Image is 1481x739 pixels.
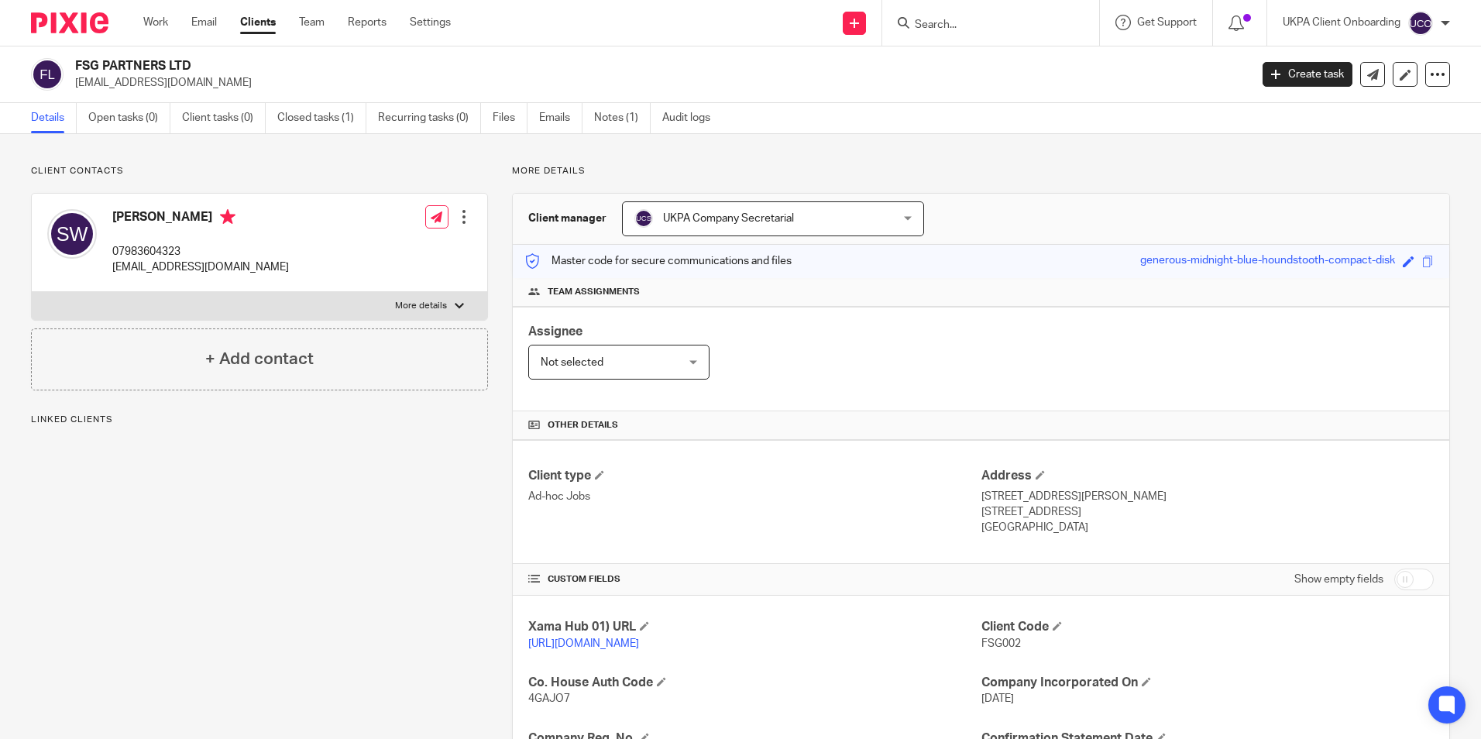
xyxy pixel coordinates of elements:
[981,504,1434,520] p: [STREET_ADDRESS]
[31,165,488,177] p: Client contacts
[1137,17,1197,28] span: Get Support
[112,209,289,229] h4: [PERSON_NAME]
[1263,62,1352,87] a: Create task
[524,253,792,269] p: Master code for secure communications and files
[528,675,981,691] h4: Co. House Auth Code
[981,520,1434,535] p: [GEOGRAPHIC_DATA]
[981,638,1021,649] span: FSG002
[528,489,981,504] p: Ad-hoc Jobs
[512,165,1450,177] p: More details
[493,103,527,133] a: Files
[981,675,1434,691] h4: Company Incorporated On
[528,211,606,226] h3: Client manager
[528,325,582,338] span: Assignee
[88,103,170,133] a: Open tasks (0)
[1294,572,1383,587] label: Show empty fields
[299,15,325,30] a: Team
[277,103,366,133] a: Closed tasks (1)
[594,103,651,133] a: Notes (1)
[528,638,639,649] a: [URL][DOMAIN_NAME]
[528,693,570,704] span: 4GAJO7
[75,58,1006,74] h2: FSG PARTNERS LTD
[348,15,387,30] a: Reports
[410,15,451,30] a: Settings
[240,15,276,30] a: Clients
[1140,253,1395,270] div: generous-midnight-blue-houndstooth-compact-disk
[1283,15,1400,30] p: UKPA Client Onboarding
[541,357,603,368] span: Not selected
[539,103,582,133] a: Emails
[1408,11,1433,36] img: svg%3E
[548,286,640,298] span: Team assignments
[143,15,168,30] a: Work
[528,573,981,586] h4: CUSTOM FIELDS
[31,12,108,33] img: Pixie
[662,103,722,133] a: Audit logs
[112,260,289,275] p: [EMAIL_ADDRESS][DOMAIN_NAME]
[191,15,217,30] a: Email
[395,300,447,312] p: More details
[528,468,981,484] h4: Client type
[31,58,64,91] img: svg%3E
[31,414,488,426] p: Linked clients
[663,213,794,224] span: UKPA Company Secretarial
[112,244,289,260] p: 07983604323
[981,489,1434,504] p: [STREET_ADDRESS][PERSON_NAME]
[981,619,1434,635] h4: Client Code
[548,419,618,431] span: Other details
[205,347,314,371] h4: + Add contact
[981,693,1014,704] span: [DATE]
[220,209,235,225] i: Primary
[634,209,653,228] img: svg%3E
[47,209,97,259] img: svg%3E
[913,19,1053,33] input: Search
[75,75,1239,91] p: [EMAIL_ADDRESS][DOMAIN_NAME]
[31,103,77,133] a: Details
[378,103,481,133] a: Recurring tasks (0)
[981,468,1434,484] h4: Address
[182,103,266,133] a: Client tasks (0)
[528,619,981,635] h4: Xama Hub 01) URL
